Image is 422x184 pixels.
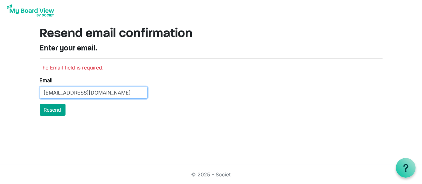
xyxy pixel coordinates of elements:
[40,44,383,53] h4: Enter your email.
[40,64,148,71] li: The Email field is required.
[40,104,66,116] button: Resend
[40,76,53,84] label: Email
[5,3,56,18] img: My Board View Logo
[40,26,383,42] h1: Resend email confirmation
[191,171,231,178] a: © 2025 - Societ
